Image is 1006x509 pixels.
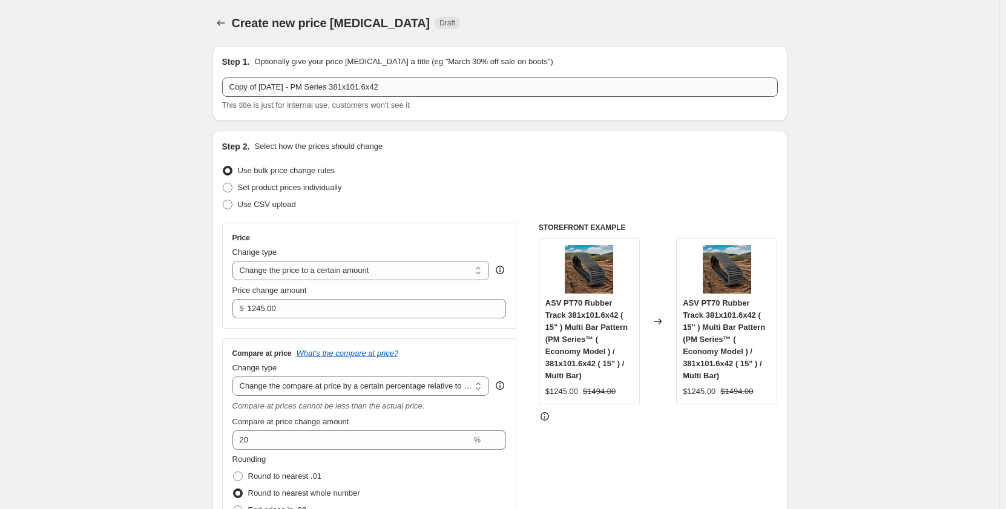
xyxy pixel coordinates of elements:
span: ASV PT70 Rubber Track 381x101.6x42 ( 15" ) Multi Bar Pattern (PM Series™ ( Economy Model ) / 381x... [545,298,628,380]
p: Optionally give your price [MEDICAL_DATA] a title (eg "March 30% off sale on boots") [254,56,553,68]
span: Rounding [232,455,266,464]
div: $1245.00 [545,386,578,398]
span: Change type [232,248,277,257]
div: help [494,379,506,392]
span: Price change amount [232,286,307,295]
h3: Compare at price [232,349,292,358]
i: Compare at prices cannot be less than the actual price. [232,401,425,410]
input: 80.00 [248,299,488,318]
span: Change type [232,363,277,372]
button: What's the compare at price? [297,349,399,358]
span: $ [240,304,244,313]
span: Use CSV upload [238,200,296,209]
span: This title is just for internal use, customers won't see it [222,100,410,110]
span: % [473,435,481,444]
img: asv-rubber-track-asv-pt70-rubber-track-381x101-6x42-15-multi-bar-pattern-46636720554300_80x.png [565,245,613,294]
strike: $1494.00 [720,386,753,398]
input: 30% off holiday sale [222,77,778,97]
img: asv-rubber-track-asv-pt70-rubber-track-381x101-6x42-15-multi-bar-pattern-46636720554300_80x.png [703,245,751,294]
h2: Step 2. [222,140,250,153]
input: 20 [232,430,472,450]
h3: Price [232,233,250,243]
h2: Step 1. [222,56,250,68]
span: Round to nearest .01 [248,471,321,481]
span: Set product prices individually [238,183,342,192]
span: Create new price [MEDICAL_DATA] [232,16,430,30]
button: Price change jobs [212,15,229,31]
div: $1245.00 [683,386,715,398]
span: ASV PT70 Rubber Track 381x101.6x42 ( 15" ) Multi Bar Pattern (PM Series™ ( Economy Model ) / 381x... [683,298,765,380]
div: help [494,264,506,276]
p: Select how the prices should change [254,140,383,153]
h6: STOREFRONT EXAMPLE [539,223,778,232]
strike: $1494.00 [583,386,616,398]
span: Round to nearest whole number [248,488,360,498]
span: Draft [439,18,455,28]
span: Use bulk price change rules [238,166,335,175]
span: Compare at price change amount [232,417,349,426]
